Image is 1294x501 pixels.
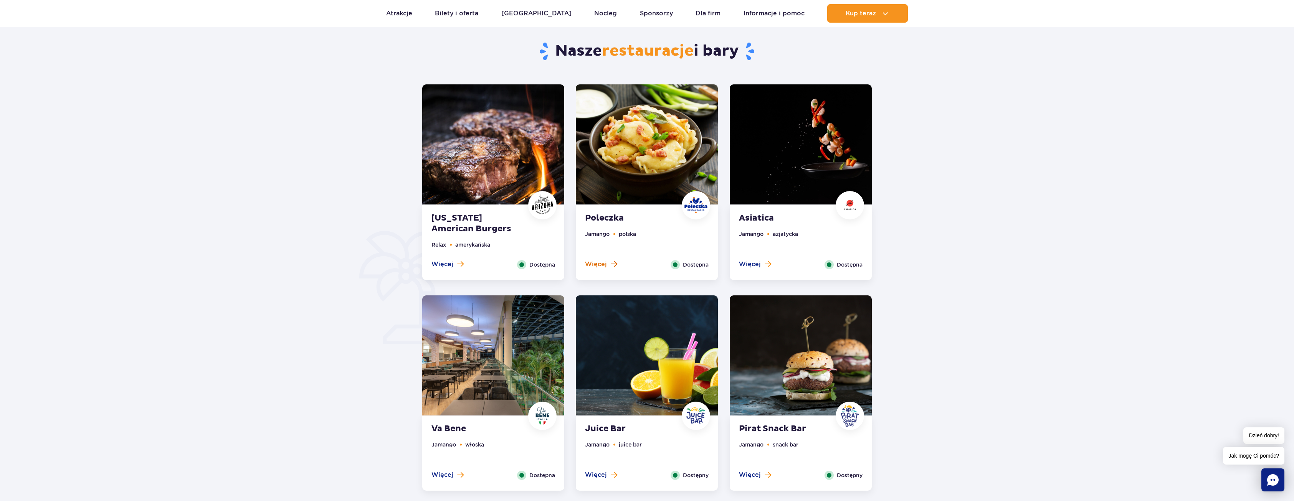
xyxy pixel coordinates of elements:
[431,260,453,269] span: Więcej
[585,424,678,434] strong: Juice Bar
[585,471,617,479] button: Więcej
[696,4,721,23] a: Dla firm
[838,196,861,214] img: Asiatica
[684,404,707,427] img: Juice Bar
[531,404,554,427] img: Va Bene
[576,84,718,204] img: Poleczka
[683,471,709,480] span: Dostępny
[739,260,761,269] span: Więcej
[431,241,446,249] li: Relax
[1243,427,1284,444] span: Dzień dobry!
[585,213,678,224] strong: Poleczka
[640,4,673,23] a: Sponsorzy
[683,260,709,269] span: Dostępna
[619,230,636,238] li: polska
[739,213,832,224] strong: Asiatica
[1223,447,1284,465] span: Jak mogę Ci pomóc?
[773,230,798,238] li: azjatycka
[465,440,484,449] li: włoska
[827,4,908,23] button: Kup teraz
[529,260,555,269] span: Dostępna
[602,41,694,61] span: restauracje
[739,471,761,479] span: Więcej
[739,260,771,269] button: Więcej
[594,4,617,23] a: Nocleg
[730,295,872,415] img: Pirat Snack Bar
[739,440,764,449] li: Jamango
[838,404,861,427] img: Pirat Snack Bar
[585,260,607,269] span: Więcej
[585,440,610,449] li: Jamango
[422,295,564,415] img: Va Bene
[455,241,490,249] li: amerykańska
[739,424,832,434] strong: Pirat Snack Bar
[576,295,718,415] img: Juice Bar
[684,194,707,217] img: Poleczka
[435,4,478,23] a: Bilety i oferta
[585,471,607,479] span: Więcej
[431,471,464,479] button: Więcej
[773,440,798,449] li: snack bar
[422,84,564,204] img: Arizona American Burgers
[739,471,771,479] button: Więcej
[431,424,524,434] strong: Va Bene
[501,4,572,23] a: [GEOGRAPHIC_DATA]
[585,260,617,269] button: Więcej
[739,230,764,238] li: Jamango
[837,260,863,269] span: Dostępna
[744,4,805,23] a: Informacje i pomoc
[422,41,872,61] h2: Nasze i bary
[619,440,642,449] li: juice bar
[431,213,524,234] strong: [US_STATE] American Burgers
[531,194,554,217] img: Arizona American Burgers
[529,471,555,480] span: Dostępna
[585,230,610,238] li: Jamango
[837,471,863,480] span: Dostępny
[1261,468,1284,491] div: Chat
[431,471,453,479] span: Więcej
[386,4,412,23] a: Atrakcje
[431,260,464,269] button: Więcej
[431,440,456,449] li: Jamango
[730,84,872,204] img: Asiatica
[846,10,876,17] span: Kup teraz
